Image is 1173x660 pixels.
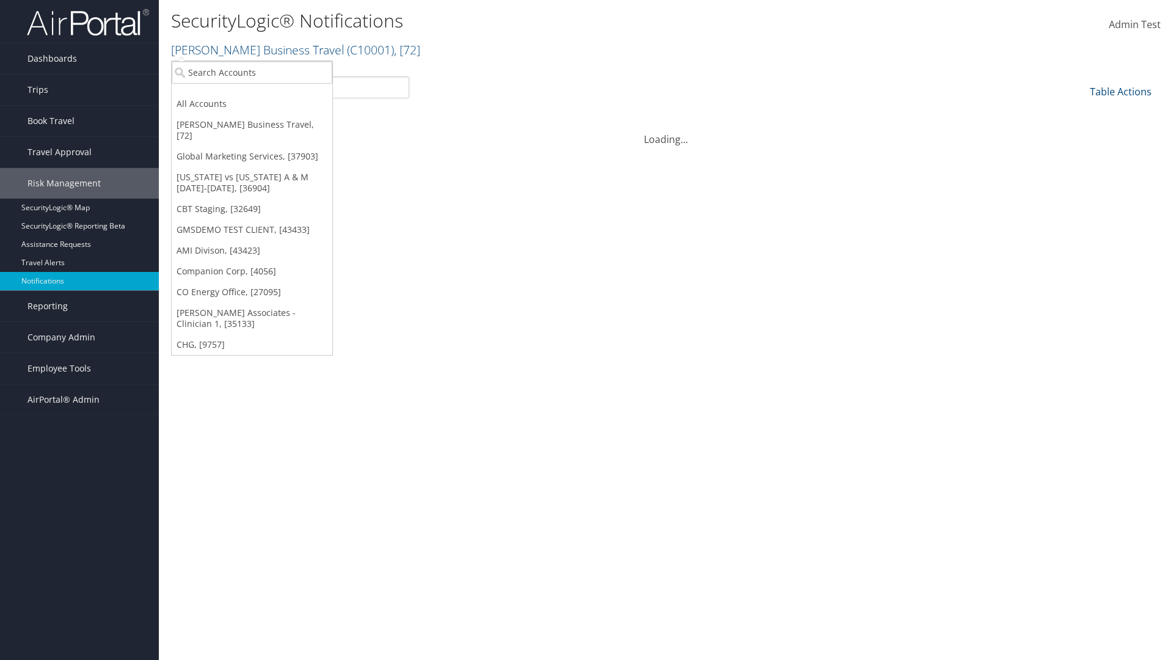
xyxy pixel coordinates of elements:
a: Admin Test [1109,6,1161,44]
a: [PERSON_NAME] Associates - Clinician 1, [35133] [172,302,332,334]
span: Employee Tools [27,353,91,384]
a: [PERSON_NAME] Business Travel [171,42,420,58]
span: Company Admin [27,322,95,353]
span: , [ 72 ] [394,42,420,58]
a: AMI Divison, [43423] [172,240,332,261]
input: Search Accounts [172,61,332,84]
a: CHG, [9757] [172,334,332,355]
span: Reporting [27,291,68,321]
span: Dashboards [27,43,77,74]
a: All Accounts [172,94,332,114]
img: airportal-logo.png [27,8,149,37]
a: Table Actions [1090,85,1152,98]
span: ( C10001 ) [347,42,394,58]
a: CO Energy Office, [27095] [172,282,332,302]
a: Companion Corp, [4056] [172,261,332,282]
span: Book Travel [27,106,75,136]
h1: SecurityLogic® Notifications [171,8,831,34]
div: Loading... [171,117,1161,147]
a: CBT Staging, [32649] [172,199,332,219]
span: Travel Approval [27,137,92,167]
a: [PERSON_NAME] Business Travel, [72] [172,114,332,146]
a: [US_STATE] vs [US_STATE] A & M [DATE]-[DATE], [36904] [172,167,332,199]
span: Admin Test [1109,18,1161,31]
a: GMSDEMO TEST CLIENT, [43433] [172,219,332,240]
span: Risk Management [27,168,101,199]
span: AirPortal® Admin [27,384,100,415]
a: Global Marketing Services, [37903] [172,146,332,167]
span: Trips [27,75,48,105]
